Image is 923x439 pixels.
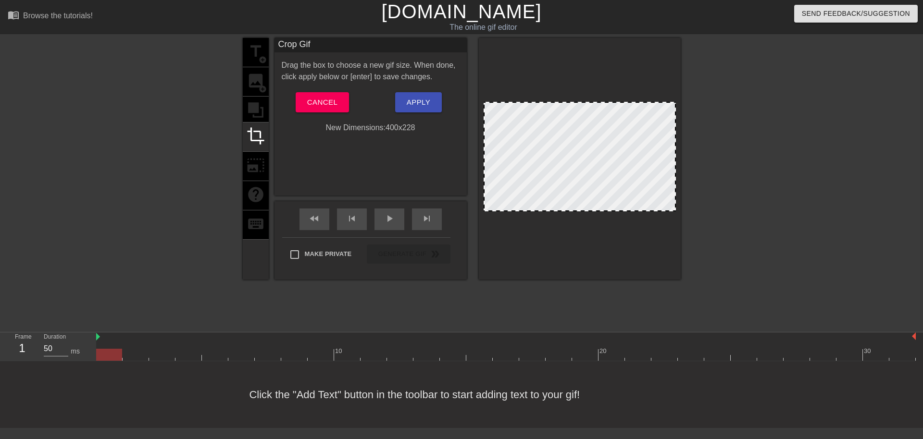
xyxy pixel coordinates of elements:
div: Drag the box to choose a new gif size. When done, click apply below or [enter] to save changes. [274,60,467,83]
div: 30 [864,346,873,356]
div: 10 [335,346,344,356]
a: [DOMAIN_NAME] [381,1,541,22]
span: Cancel [307,96,337,109]
span: Make Private [305,249,352,259]
div: The online gif editor [312,22,654,33]
span: crop [247,127,265,145]
div: Frame [8,332,37,360]
a: Browse the tutorials! [8,9,93,24]
div: 20 [599,346,608,356]
div: 1 [15,340,29,357]
span: fast_rewind [309,213,320,224]
span: skip_previous [346,213,358,224]
div: ms [71,346,80,356]
img: bound-end.png [912,332,916,340]
span: play_arrow [384,213,395,224]
button: Apply [395,92,442,112]
button: Cancel [296,92,349,112]
span: menu_book [8,9,19,21]
button: Send Feedback/Suggestion [794,5,918,23]
div: New Dimensions: 400 x 228 [274,122,467,134]
label: Duration [44,334,66,340]
div: Browse the tutorials! [23,12,93,20]
div: Crop Gif [274,38,467,52]
span: Send Feedback/Suggestion [802,8,910,20]
span: skip_next [421,213,433,224]
span: Apply [407,96,430,109]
